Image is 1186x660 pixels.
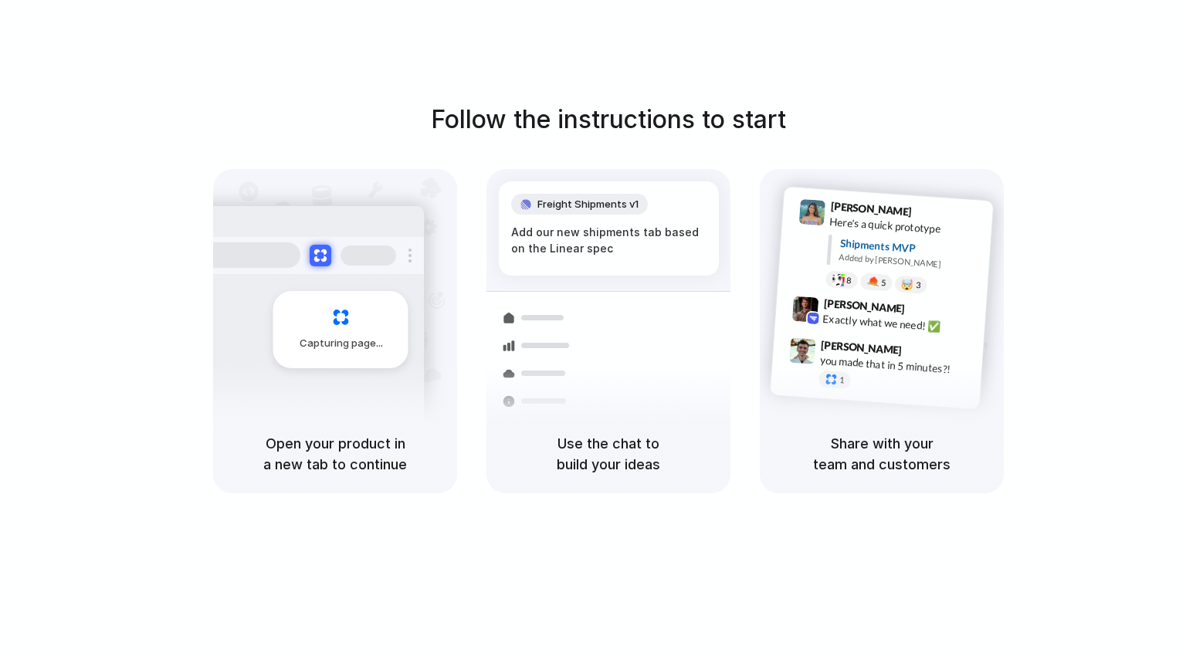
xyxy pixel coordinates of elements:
h1: Follow the instructions to start [431,101,786,138]
div: Exactly what we need! ✅ [822,310,977,337]
div: Shipments MVP [839,235,982,260]
span: Capturing page [300,336,385,351]
h5: Use the chat to build your ideas [505,433,712,475]
span: 9:41 AM [917,205,948,223]
div: Added by [PERSON_NAME] [839,251,981,273]
div: 🤯 [901,279,914,290]
h5: Open your product in a new tab to continue [232,433,439,475]
h5: Share with your team and customers [778,433,985,475]
span: 8 [846,276,852,284]
span: 9:47 AM [906,344,938,362]
span: 1 [839,376,845,384]
span: 5 [881,278,886,286]
span: 3 [916,281,921,289]
span: 9:42 AM [910,302,941,320]
span: Freight Shipments v1 [537,197,639,212]
div: you made that in 5 minutes?! [819,352,974,378]
div: Here's a quick prototype [829,213,984,239]
span: [PERSON_NAME] [830,198,912,220]
div: Add our new shipments tab based on the Linear spec [511,224,707,256]
span: [PERSON_NAME] [821,336,903,358]
span: [PERSON_NAME] [823,294,905,316]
